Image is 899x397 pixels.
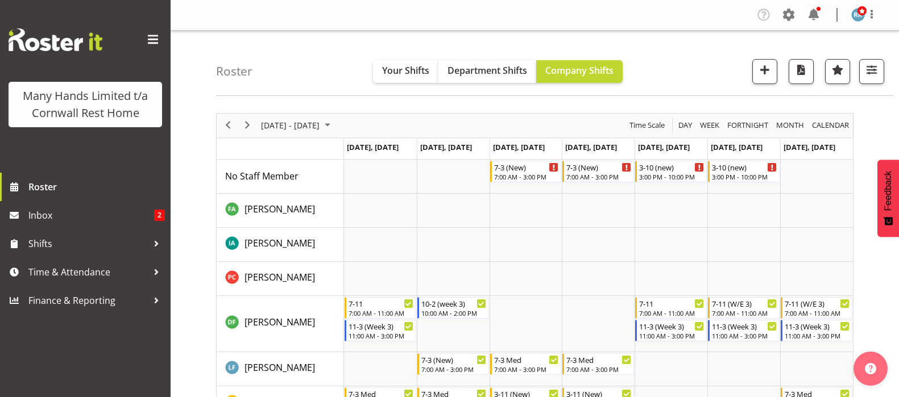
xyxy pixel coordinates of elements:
[638,142,690,152] span: [DATE], [DATE]
[245,270,315,284] a: [PERSON_NAME]
[810,118,851,132] button: Month
[448,64,527,77] span: Department Shifts
[785,308,850,317] div: 7:00 AM - 11:00 AM
[257,114,337,137] div: September 01 - 07, 2025
[545,64,614,77] span: Company Shifts
[417,353,489,375] div: Flynn, Leeane"s event - 7-3 (New) Begin From Tuesday, September 2, 2025 at 7:00:00 AM GMT+12:00 E...
[245,237,315,249] span: [PERSON_NAME]
[345,320,416,341] div: Fairbrother, Deborah"s event - 11-3 (Week 3) Begin From Monday, September 1, 2025 at 11:00:00 AM ...
[245,236,315,250] a: [PERSON_NAME]
[699,118,720,132] span: Week
[784,142,835,152] span: [DATE], [DATE]
[677,118,693,132] span: Day
[349,320,413,332] div: 11-3 (Week 3)
[789,59,814,84] button: Download a PDF of the roster according to the set date range.
[490,353,562,375] div: Flynn, Leeane"s event - 7-3 Med Begin From Wednesday, September 3, 2025 at 7:00:00 AM GMT+12:00 E...
[347,142,399,152] span: [DATE], [DATE]
[225,170,299,182] span: No Staff Member
[785,298,850,309] div: 7-11 (W/E 3)
[635,297,707,319] div: Fairbrother, Deborah"s event - 7-11 Begin From Friday, September 5, 2025 at 7:00:00 AM GMT+12:00 ...
[245,202,315,216] a: [PERSON_NAME]
[851,8,865,22] img: reece-rhind280.jpg
[781,297,852,319] div: Fairbrother, Deborah"s event - 7-11 (W/E 3) Begin From Sunday, September 7, 2025 at 7:00:00 AM GM...
[712,331,777,340] div: 11:00 AM - 3:00 PM
[421,354,486,365] div: 7-3 (New)
[245,315,315,329] a: [PERSON_NAME]
[245,203,315,215] span: [PERSON_NAME]
[28,178,165,195] span: Roster
[217,194,344,228] td: Adams, Fran resource
[260,118,321,132] span: [DATE] - [DATE]
[349,331,413,340] div: 11:00 AM - 3:00 PM
[382,64,429,77] span: Your Shifts
[493,142,545,152] span: [DATE], [DATE]
[712,172,777,181] div: 3:00 PM - 10:00 PM
[217,352,344,386] td: Flynn, Leeane resource
[639,320,704,332] div: 11-3 (Week 3)
[245,316,315,328] span: [PERSON_NAME]
[494,172,559,181] div: 7:00 AM - 3:00 PM
[28,207,154,224] span: Inbox
[245,361,315,374] a: [PERSON_NAME]
[217,228,344,262] td: Alcazarin, Irene resource
[639,298,704,309] div: 7-11
[566,354,631,365] div: 7-3 Med
[712,308,777,317] div: 7:00 AM - 11:00 AM
[349,298,413,309] div: 7-11
[217,262,344,296] td: Chand, Pretika resource
[28,235,148,252] span: Shifts
[240,118,255,132] button: Next
[494,354,559,365] div: 7-3 Med
[639,172,704,181] div: 3:00 PM - 10:00 PM
[225,169,299,183] a: No Staff Member
[421,298,486,309] div: 10-2 (week 3)
[712,161,777,173] div: 3-10 (new)
[438,60,536,83] button: Department Shifts
[154,210,165,221] span: 2
[811,118,850,132] span: calendar
[752,59,777,84] button: Add a new shift
[562,353,634,375] div: Flynn, Leeane"s event - 7-3 Med Begin From Thursday, September 4, 2025 at 7:00:00 AM GMT+12:00 En...
[859,59,884,84] button: Filter Shifts
[245,361,315,374] span: [PERSON_NAME]
[216,65,252,78] h4: Roster
[635,161,707,182] div: No Staff Member"s event - 3-10 (new) Begin From Friday, September 5, 2025 at 3:00:00 PM GMT+12:00...
[726,118,769,132] span: Fortnight
[28,264,148,281] span: Time & Attendance
[639,161,704,173] div: 3-10 (new)
[565,142,617,152] span: [DATE], [DATE]
[883,171,893,211] span: Feedback
[628,118,667,132] button: Time Scale
[712,320,777,332] div: 11-3 (Week 3)
[259,118,335,132] button: September 2025
[345,297,416,319] div: Fairbrother, Deborah"s event - 7-11 Begin From Monday, September 1, 2025 at 7:00:00 AM GMT+12:00 ...
[708,297,780,319] div: Fairbrother, Deborah"s event - 7-11 (W/E 3) Begin From Saturday, September 6, 2025 at 7:00:00 AM ...
[562,161,634,182] div: No Staff Member"s event - 7-3 (New) Begin From Thursday, September 4, 2025 at 7:00:00 AM GMT+12:0...
[28,292,148,309] span: Finance & Reporting
[785,320,850,332] div: 11-3 (Week 3)
[494,161,559,173] div: 7-3 (New)
[639,331,704,340] div: 11:00 AM - 3:00 PM
[566,172,631,181] div: 7:00 AM - 3:00 PM
[781,320,852,341] div: Fairbrother, Deborah"s event - 11-3 (Week 3) Begin From Sunday, September 7, 2025 at 11:00:00 AM ...
[218,114,238,137] div: previous period
[217,160,344,194] td: No Staff Member resource
[421,308,486,317] div: 10:00 AM - 2:00 PM
[635,320,707,341] div: Fairbrother, Deborah"s event - 11-3 (Week 3) Begin From Friday, September 5, 2025 at 11:00:00 AM ...
[677,118,694,132] button: Timeline Day
[566,161,631,173] div: 7-3 (New)
[712,298,777,309] div: 7-11 (W/E 3)
[421,365,486,374] div: 7:00 AM - 3:00 PM
[628,118,666,132] span: Time Scale
[373,60,438,83] button: Your Shifts
[349,308,413,317] div: 7:00 AM - 11:00 AM
[217,296,344,352] td: Fairbrother, Deborah resource
[494,365,559,374] div: 7:00 AM - 3:00 PM
[774,118,806,132] button: Timeline Month
[698,118,722,132] button: Timeline Week
[711,142,763,152] span: [DATE], [DATE]
[785,331,850,340] div: 11:00 AM - 3:00 PM
[417,297,489,319] div: Fairbrother, Deborah"s event - 10-2 (week 3) Begin From Tuesday, September 2, 2025 at 10:00:00 AM...
[825,59,850,84] button: Highlight an important date within the roster.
